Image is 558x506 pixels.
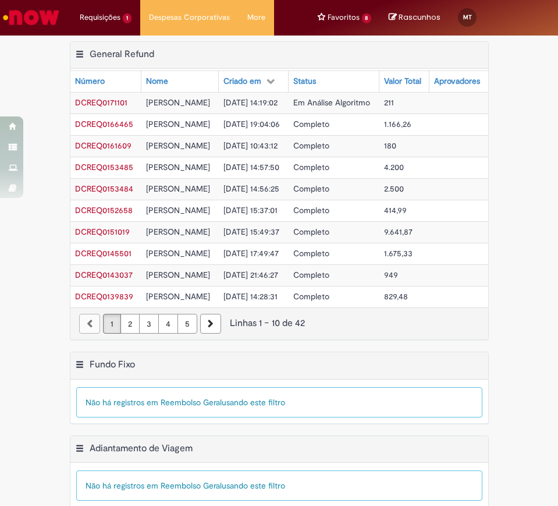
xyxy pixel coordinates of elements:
span: DCREQ0161609 [75,140,131,151]
span: [DATE] 15:49:37 [223,227,279,237]
a: Abrir Registro: DCREQ0153484 [75,183,133,194]
h2: Adiantamento de Viagem [90,443,193,454]
span: [DATE] 17:49:47 [223,248,279,259]
span: Completo [293,140,329,151]
span: [DATE] 14:56:25 [223,183,279,194]
span: Em Análise Algoritmo [293,97,370,108]
a: Próxima página [200,314,221,334]
span: 8 [362,13,372,23]
span: Requisições [80,12,120,23]
span: 949 [384,270,398,280]
button: General Refund Menu de contexto [75,48,84,63]
span: 1.675,33 [384,248,413,259]
span: usando este filtro [222,397,285,408]
span: Completo [293,119,329,129]
span: [PERSON_NAME] [146,248,210,259]
a: Abrir Registro: DCREQ0171101 [75,97,127,108]
a: Abrir Registro: DCREQ0145501 [75,248,131,259]
span: Completo [293,205,329,215]
h2: Fundo Fixo [90,359,135,370]
span: [DATE] 19:04:06 [223,119,280,129]
span: [DATE] 14:28:31 [223,291,278,302]
span: DCREQ0143037 [75,270,133,280]
h2: General Refund [90,48,154,60]
span: Rascunhos [399,12,440,23]
a: Página 5 [177,314,197,334]
div: Criado em [223,76,261,87]
a: No momento, sua lista de rascunhos tem 0 Itens [389,12,440,23]
a: Abrir Registro: DCREQ0166465 [75,119,133,129]
span: [DATE] 14:57:50 [223,162,279,172]
div: Aprovadores [434,76,480,87]
span: [DATE] 21:46:27 [223,270,278,280]
a: Página 1 [103,314,121,334]
span: [DATE] 15:37:01 [223,205,278,215]
div: Valor Total [384,76,421,87]
a: Página 4 [158,314,178,334]
span: 4.200 [384,162,404,172]
span: [DATE] 10:43:12 [223,140,278,151]
a: Abrir Registro: DCREQ0139839 [75,291,133,302]
div: Não há registros em Reembolso Geral [76,470,482,501]
span: 9.641,87 [384,227,413,237]
span: DCREQ0145501 [75,248,131,259]
span: Completo [293,227,329,237]
span: 2.500 [384,183,404,194]
div: Nome [146,76,168,87]
span: DCREQ0153485 [75,162,133,172]
img: ServiceNow [1,6,61,29]
span: 1 [123,13,131,23]
span: DCREQ0151019 [75,227,130,237]
a: Abrir Registro: DCREQ0143037 [75,270,133,280]
div: Status [293,76,316,87]
span: [DATE] 14:19:02 [223,97,278,108]
span: [PERSON_NAME] [146,97,210,108]
span: 414,99 [384,205,407,215]
div: Linhas 1 − 10 de 42 [79,317,479,330]
span: usando este filtro [222,480,285,491]
span: Completo [293,248,329,259]
span: DCREQ0166465 [75,119,133,129]
button: Adiantamento de Viagem Menu de contexto [75,443,84,458]
span: [PERSON_NAME] [146,270,210,280]
span: [PERSON_NAME] [146,183,210,194]
span: [PERSON_NAME] [146,140,210,151]
span: DCREQ0153484 [75,183,133,194]
div: Não há registros em Reembolso Geral [76,387,482,417]
span: Completo [293,291,329,302]
span: DCREQ0171101 [75,97,127,108]
span: [PERSON_NAME] [146,162,210,172]
span: Completo [293,162,329,172]
span: [PERSON_NAME] [146,205,210,215]
span: DCREQ0152658 [75,205,133,215]
span: [PERSON_NAME] [146,291,210,302]
button: Fundo Fixo Menu de contexto [75,359,84,374]
span: Completo [293,183,329,194]
span: More [247,12,265,23]
span: 829,48 [384,291,408,302]
span: [PERSON_NAME] [146,227,210,237]
span: Despesas Corporativas [149,12,230,23]
nav: paginação [70,307,488,339]
span: Favoritos [328,12,360,23]
a: Abrir Registro: DCREQ0161609 [75,140,131,151]
a: Abrir Registro: DCREQ0151019 [75,227,130,237]
a: Abrir Registro: DCREQ0153485 [75,162,133,172]
a: Abrir Registro: DCREQ0152658 [75,205,133,215]
a: Página 2 [120,314,140,334]
span: [PERSON_NAME] [146,119,210,129]
span: DCREQ0139839 [75,291,133,302]
span: 211 [384,97,394,108]
span: MT [463,13,472,21]
a: Página 3 [139,314,159,334]
span: 1.166,26 [384,119,411,129]
div: Número [75,76,105,87]
span: 180 [384,140,396,151]
span: Completo [293,270,329,280]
